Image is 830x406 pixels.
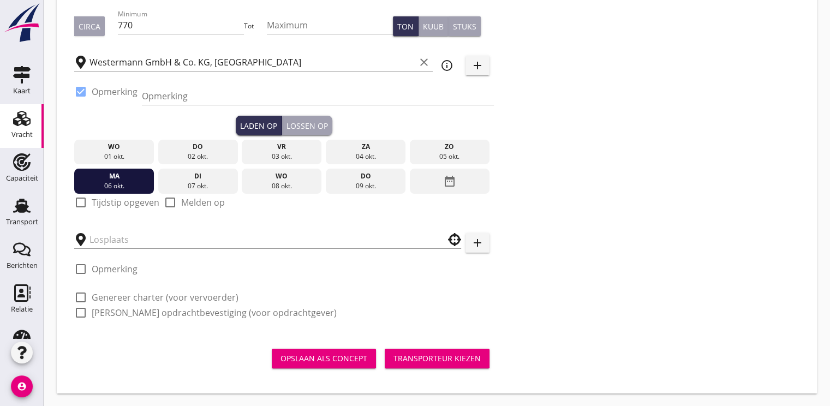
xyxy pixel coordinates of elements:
[449,16,481,36] button: Stuks
[89,231,431,248] input: Losplaats
[89,53,415,71] input: Laadplaats
[471,236,484,249] i: add
[244,171,319,181] div: wo
[286,120,328,132] div: Lossen op
[440,59,453,72] i: info_outline
[92,197,159,208] label: Tijdstip opgeven
[7,262,38,269] div: Berichten
[385,349,489,368] button: Transporteur kiezen
[244,142,319,152] div: vr
[329,152,403,162] div: 04 okt.
[419,16,449,36] button: Kuub
[393,353,481,364] div: Transporteur kiezen
[240,120,277,132] div: Laden op
[77,142,151,152] div: wo
[280,353,367,364] div: Opslaan als concept
[92,292,238,303] label: Genereer charter (voor vervoerder)
[423,21,444,32] div: Kuub
[118,16,244,34] input: Minimum
[13,87,31,94] div: Kaart
[6,175,38,182] div: Capaciteit
[417,56,431,69] i: clear
[329,171,403,181] div: do
[11,375,33,397] i: account_circle
[244,181,319,191] div: 08 okt.
[329,142,403,152] div: za
[74,16,105,36] button: Circa
[244,152,319,162] div: 03 okt.
[77,171,151,181] div: ma
[92,86,138,97] label: Opmerking
[236,116,282,135] button: Laden op
[160,181,235,191] div: 07 okt.
[77,152,151,162] div: 01 okt.
[92,307,337,318] label: [PERSON_NAME] opdrachtbevestiging (voor opdrachtgever)
[272,349,376,368] button: Opslaan als concept
[453,21,476,32] div: Stuks
[329,181,403,191] div: 09 okt.
[267,16,393,34] input: Maximum
[160,152,235,162] div: 02 okt.
[443,171,456,191] i: date_range
[397,21,414,32] div: Ton
[160,142,235,152] div: do
[6,218,38,225] div: Transport
[393,16,419,36] button: Ton
[77,181,151,191] div: 06 okt.
[11,306,33,313] div: Relatie
[413,152,487,162] div: 05 okt.
[244,21,267,31] div: Tot
[79,21,100,32] div: Circa
[282,116,332,135] button: Lossen op
[160,171,235,181] div: di
[413,142,487,152] div: zo
[471,59,484,72] i: add
[11,131,33,138] div: Vracht
[142,87,494,105] input: Opmerking
[2,3,41,43] img: logo-small.a267ee39.svg
[181,197,225,208] label: Melden op
[92,264,138,274] label: Opmerking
